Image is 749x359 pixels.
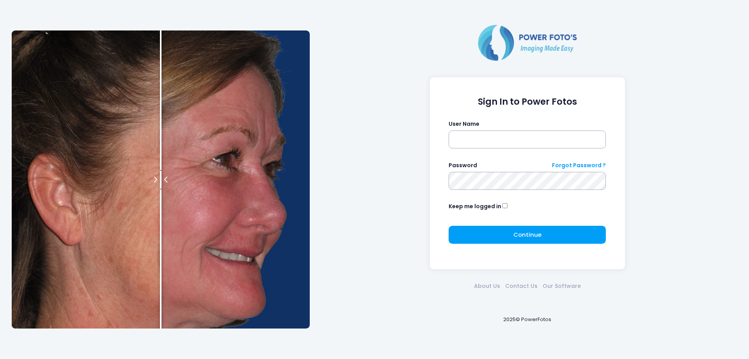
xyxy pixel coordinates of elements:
[552,161,606,170] a: Forgot Password ?
[540,282,583,290] a: Our Software
[513,230,541,239] span: Continue
[449,226,606,244] button: Continue
[317,303,737,336] div: 2025© PowerFotos
[471,282,502,290] a: About Us
[449,161,477,170] label: Password
[449,202,501,211] label: Keep me logged in
[502,282,540,290] a: Contact Us
[475,23,580,62] img: Logo
[449,120,479,128] label: User Name
[449,96,606,107] h1: Sign In to Power Fotos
